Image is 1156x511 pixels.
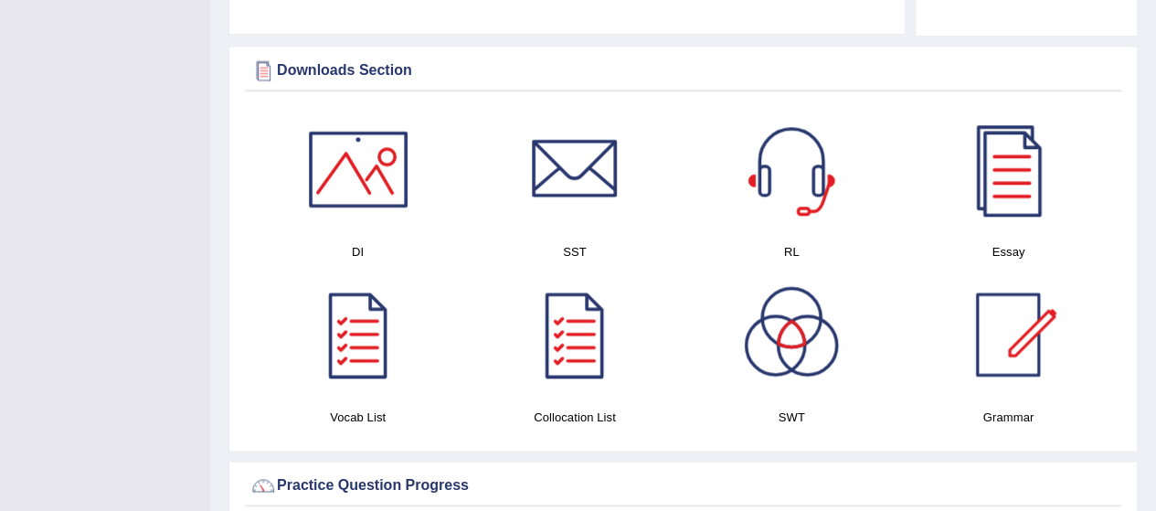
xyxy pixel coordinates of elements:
[249,472,1117,499] div: Practice Question Progress
[693,408,891,427] h4: SWT
[475,408,673,427] h4: Collocation List
[693,242,891,261] h4: RL
[909,242,1108,261] h4: Essay
[475,242,673,261] h4: SST
[259,242,457,261] h4: DI
[249,57,1117,84] div: Downloads Section
[909,408,1108,427] h4: Grammar
[259,408,457,427] h4: Vocab List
